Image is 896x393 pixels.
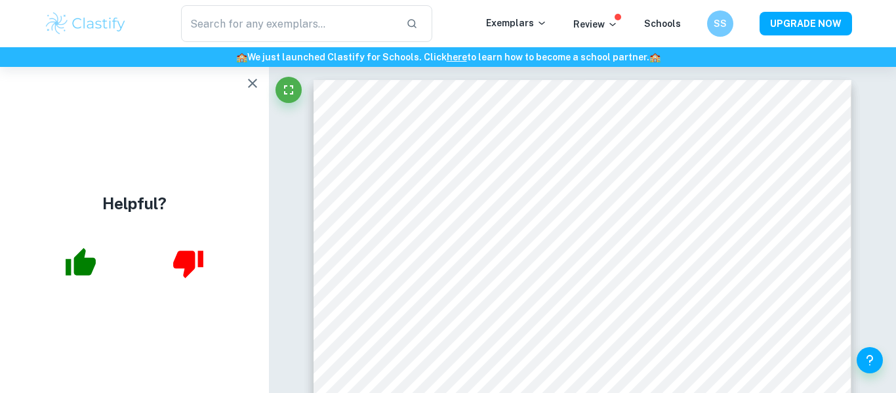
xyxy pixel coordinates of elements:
[644,18,681,29] a: Schools
[707,10,733,37] button: SS
[275,77,302,103] button: Fullscreen
[649,52,661,62] span: 🏫
[447,52,467,62] a: here
[760,12,852,35] button: UPGRADE NOW
[713,16,728,31] h6: SS
[102,192,167,215] h4: Helpful?
[573,17,618,31] p: Review
[486,16,547,30] p: Exemplars
[236,52,247,62] span: 🏫
[3,50,893,64] h6: We just launched Clastify for Schools. Click to learn how to become a school partner.
[44,10,127,37] img: Clastify logo
[181,5,396,42] input: Search for any exemplars...
[857,347,883,373] button: Help and Feedback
